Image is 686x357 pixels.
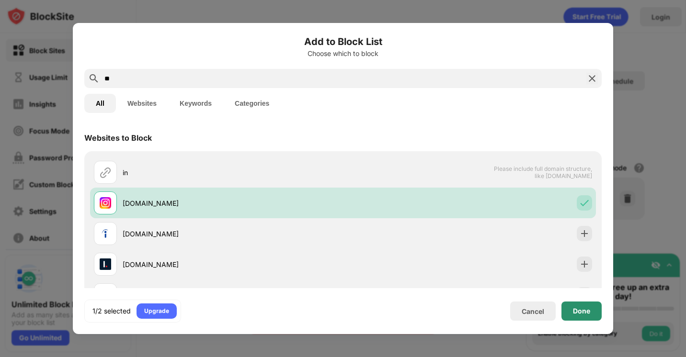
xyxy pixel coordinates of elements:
[573,307,590,315] div: Done
[123,259,343,269] div: [DOMAIN_NAME]
[586,73,598,84] img: search-close
[100,197,111,209] img: favicons
[168,94,223,113] button: Keywords
[116,94,168,113] button: Websites
[100,258,111,270] img: favicons
[88,73,100,84] img: search.svg
[123,198,343,208] div: [DOMAIN_NAME]
[100,228,111,239] img: favicons
[223,94,281,113] button: Categories
[493,165,592,179] span: Please include full domain structure, like [DOMAIN_NAME]
[522,307,544,315] div: Cancel
[84,133,152,143] div: Websites to Block
[84,94,116,113] button: All
[100,167,111,178] img: url.svg
[84,34,602,49] h6: Add to Block List
[123,167,343,178] div: in
[92,306,131,316] div: 1/2 selected
[84,50,602,57] div: Choose which to block
[144,306,169,316] div: Upgrade
[123,229,343,239] div: [DOMAIN_NAME]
